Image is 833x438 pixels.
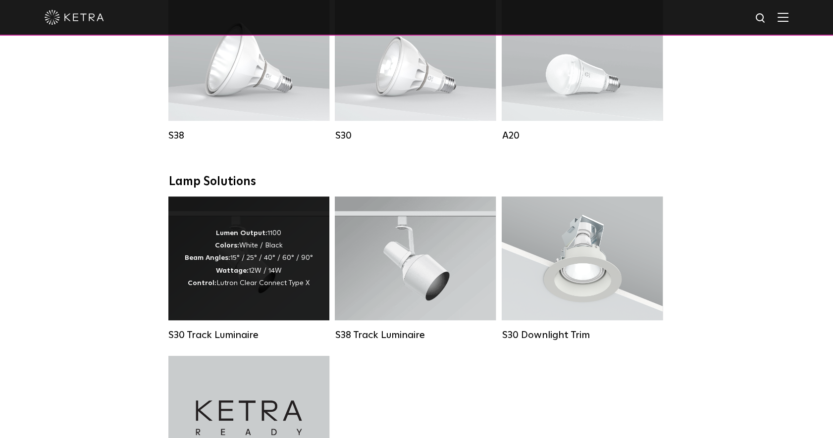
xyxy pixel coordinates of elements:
[502,196,663,341] a: S30 Downlight Trim S30 Downlight Trim
[216,230,267,237] strong: Lumen Output:
[335,130,496,142] div: S30
[185,227,313,290] div: 1100 White / Black 15° / 25° / 40° / 60° / 90° 12W / 14W
[168,130,329,142] div: S38
[778,12,788,22] img: Hamburger%20Nav.svg
[216,267,249,274] strong: Wattage:
[502,130,663,142] div: A20
[168,196,329,341] a: S30 Track Luminaire Lumen Output:1100Colors:White / BlackBeam Angles:15° / 25° / 40° / 60° / 90°W...
[188,280,216,287] strong: Control:
[502,329,663,341] div: S30 Downlight Trim
[335,329,496,341] div: S38 Track Luminaire
[335,196,496,341] a: S38 Track Luminaire Lumen Output:1100Colors:White / BlackBeam Angles:10° / 25° / 40° / 60°Wattage...
[169,175,664,189] div: Lamp Solutions
[755,12,767,25] img: search icon
[185,254,230,261] strong: Beam Angles:
[45,10,104,25] img: ketra-logo-2019-white
[216,280,310,287] span: Lutron Clear Connect Type X
[168,329,329,341] div: S30 Track Luminaire
[215,242,239,249] strong: Colors:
